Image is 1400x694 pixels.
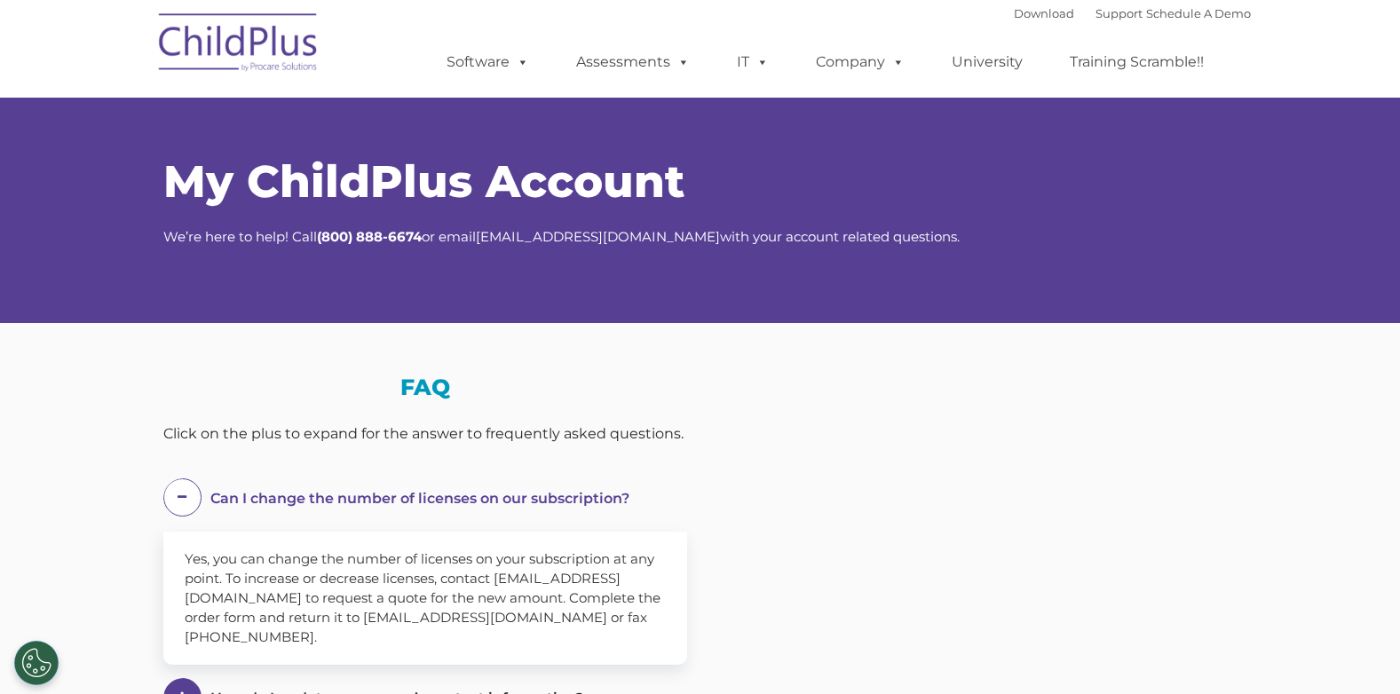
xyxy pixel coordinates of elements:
[719,44,787,80] a: IT
[163,376,687,398] h3: FAQ
[14,641,59,685] button: Cookies Settings
[1052,44,1222,80] a: Training Scramble!!
[210,490,629,507] span: Can I change the number of licenses on our subscription?
[317,228,321,245] strong: (
[798,44,922,80] a: Company
[476,228,720,245] a: [EMAIL_ADDRESS][DOMAIN_NAME]
[163,154,684,209] span: My ChildPlus Account
[150,1,328,90] img: ChildPlus by Procare Solutions
[429,44,547,80] a: Software
[934,44,1040,80] a: University
[1095,6,1143,20] a: Support
[163,228,960,245] span: We’re here to help! Call or email with your account related questions.
[163,532,687,665] div: Yes, you can change the number of licenses on your subscription at any point. To increase or decr...
[1014,6,1074,20] a: Download
[1014,6,1251,20] font: |
[321,228,422,245] strong: 800) 888-6674
[163,421,687,447] div: Click on the plus to expand for the answer to frequently asked questions.
[558,44,708,80] a: Assessments
[1146,6,1251,20] a: Schedule A Demo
